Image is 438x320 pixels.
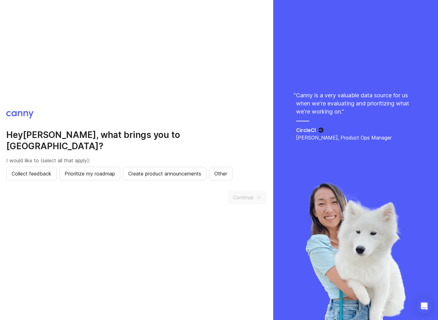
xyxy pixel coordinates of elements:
p: Canny is a very valuable data source for us when we're evaluating and prioritizing what we're wor... [296,91,415,116]
button: Collect feedback [6,167,57,180]
img: liya-429d2be8cea6414bfc71c507a98abbfa.webp [305,182,407,320]
button: Create product announcements [123,167,206,180]
button: Prioritize my roadmap [59,167,120,180]
span: Create product announcements [128,170,201,177]
button: Other [209,167,232,180]
img: CircleCI logo [318,128,324,133]
span: Continue [233,194,253,201]
p: I would like to (select all that apply): [6,157,267,164]
p: [PERSON_NAME], Product Ops Manager [296,134,415,141]
img: Canny logo [6,111,34,119]
h2: Hey [PERSON_NAME] , what brings you to [GEOGRAPHIC_DATA]? [6,129,267,152]
span: Collect feedback [12,170,51,177]
h5: CircleCI [296,126,316,134]
button: Continue [228,190,267,204]
span: Prioritize my roadmap [65,170,115,177]
div: Open Intercom Messenger [417,299,432,314]
span: Other [214,170,227,177]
